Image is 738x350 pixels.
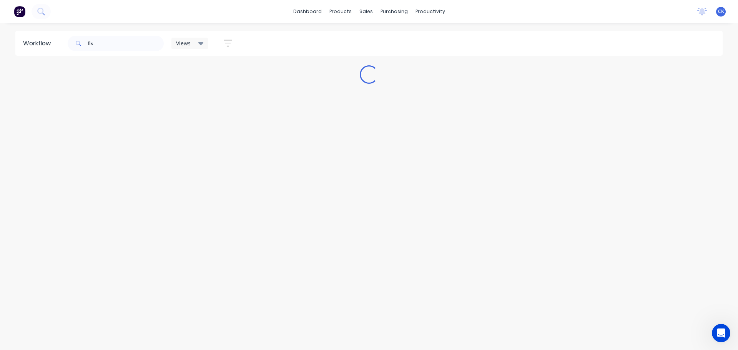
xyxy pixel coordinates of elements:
[412,6,449,17] div: productivity
[23,39,55,48] div: Workflow
[88,36,164,51] input: Search for orders...
[712,324,730,342] iframe: Intercom live chat
[326,6,356,17] div: products
[377,6,412,17] div: purchasing
[718,8,724,15] span: CK
[289,6,326,17] a: dashboard
[14,6,25,17] img: Factory
[356,6,377,17] div: sales
[176,39,191,47] span: Views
